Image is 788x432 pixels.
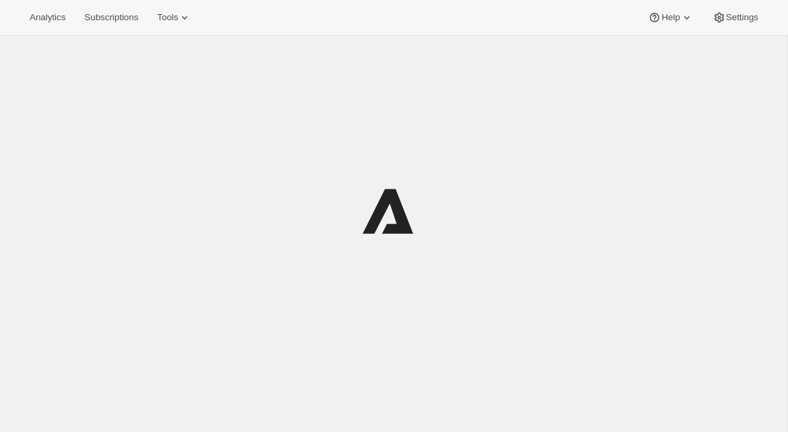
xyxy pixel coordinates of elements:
[84,12,138,23] span: Subscriptions
[661,12,679,23] span: Help
[640,8,701,27] button: Help
[704,8,766,27] button: Settings
[30,12,65,23] span: Analytics
[149,8,200,27] button: Tools
[22,8,73,27] button: Analytics
[726,12,758,23] span: Settings
[157,12,178,23] span: Tools
[76,8,146,27] button: Subscriptions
